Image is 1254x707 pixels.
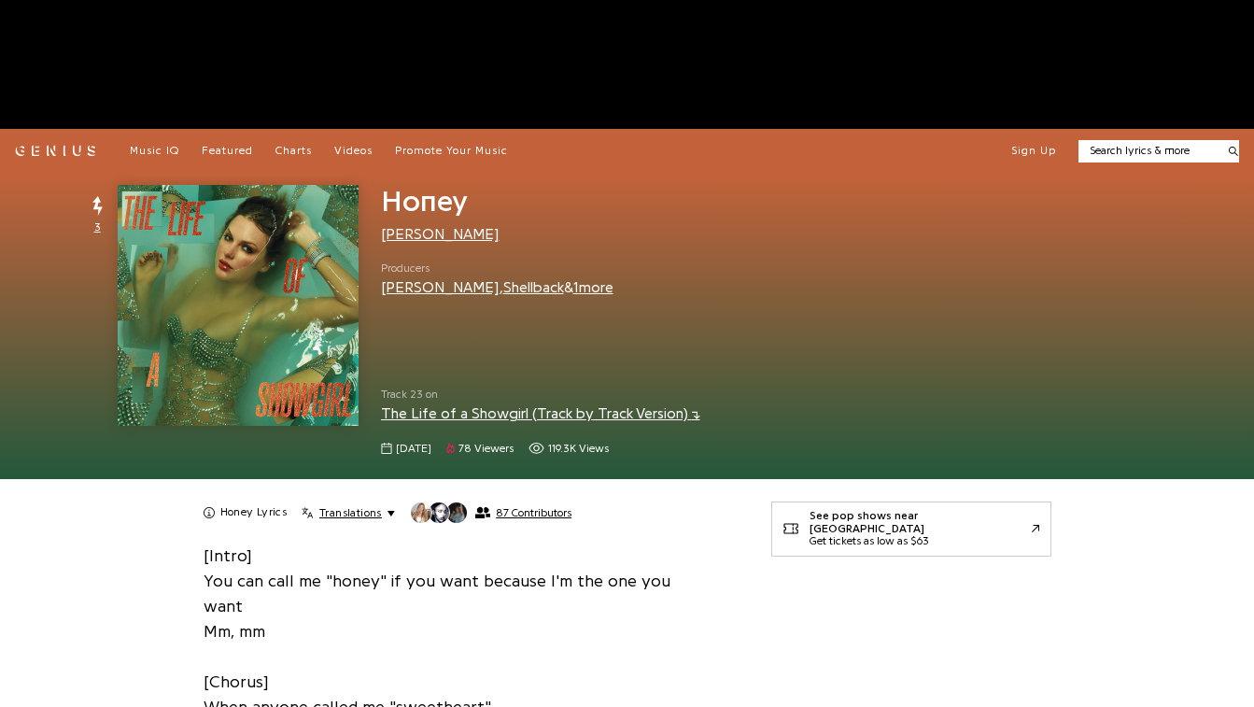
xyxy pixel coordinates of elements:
[94,219,101,235] span: 3
[395,144,508,159] a: Promote Your Music
[118,185,359,426] img: Cover art for Honey by Taylor Swift
[334,145,373,156] span: Videos
[771,502,1051,557] a: See pop shows near [GEOGRAPHIC_DATA]Get tickets as low as $63
[381,406,700,421] a: The Life of a Showgirl (Track by Track Version)
[395,145,508,156] span: Promote Your Music
[396,441,431,457] span: [DATE]
[220,505,288,520] h2: Honey Lyrics
[810,535,1032,548] div: Get tickets as low as $63
[573,279,613,297] button: 1more
[302,505,394,520] button: Translations
[458,441,514,457] span: 78 viewers
[381,280,500,295] a: [PERSON_NAME]
[319,505,382,520] span: Translations
[381,261,613,276] span: Producers
[130,145,179,156] span: Music IQ
[275,145,312,156] span: Charts
[381,387,741,403] span: Track 23 on
[503,280,564,295] a: Shellback
[446,441,514,457] span: 78 viewers
[1011,144,1056,159] button: Sign Up
[202,145,253,156] span: Featured
[548,441,609,457] span: 119.3K views
[130,144,179,159] a: Music IQ
[334,144,373,159] a: Videos
[381,227,500,242] a: [PERSON_NAME]
[1078,143,1218,159] input: Search lyrics & more
[202,144,253,159] a: Featured
[381,187,468,217] span: Honey
[275,144,312,159] a: Charts
[528,441,609,457] span: 119,339 views
[410,502,571,524] button: 87 Contributors
[771,199,772,200] iframe: Primis Frame
[810,510,1032,535] div: See pop shows near [GEOGRAPHIC_DATA]
[381,277,613,299] div: , &
[496,506,571,519] span: 87 Contributors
